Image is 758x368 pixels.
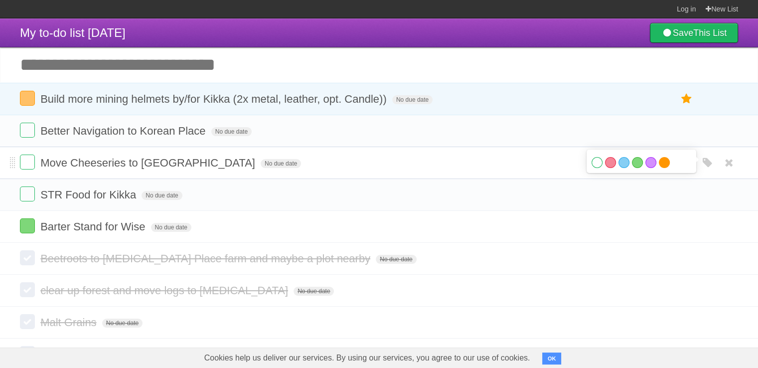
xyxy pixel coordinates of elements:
label: White [592,157,603,168]
label: Done [20,282,35,297]
span: Malt Grains [40,316,99,329]
span: Cookies help us deliver our services. By using our services, you agree to our use of cookies. [194,348,540,368]
label: Star task [677,91,696,107]
span: No due date [142,191,182,200]
label: Red [605,157,616,168]
label: Done [20,186,35,201]
span: No due date [151,223,191,232]
span: Move Cheeseries to [GEOGRAPHIC_DATA] [40,157,258,169]
span: STR Food for Kikka [40,188,139,201]
button: OK [542,353,562,365]
label: Blue [618,157,629,168]
span: Better Navigation to Korean Place [40,125,208,137]
span: No due date [376,255,416,264]
span: No due date [261,159,301,168]
label: Done [20,123,35,138]
b: This List [693,28,727,38]
label: Orange [659,157,670,168]
span: No due date [294,287,334,296]
label: Done [20,314,35,329]
span: Beetroots to [MEDICAL_DATA] Place farm and maybe a plot nearby [40,252,373,265]
span: Build more mining helmets by/for Kikka (2x metal, leather, opt. Candle)) [40,93,389,105]
label: Purple [645,157,656,168]
span: clear up forest and move logs to [MEDICAL_DATA] [40,284,291,297]
span: No due date [392,95,433,104]
label: Green [632,157,643,168]
span: No due date [211,127,252,136]
label: Done [20,218,35,233]
span: Barter Stand for Wise [40,220,148,233]
span: My to-do list [DATE] [20,26,126,39]
span: No due date [102,319,143,328]
label: Done [20,155,35,170]
label: Done [20,250,35,265]
label: Done [20,346,35,361]
a: SaveThis List [650,23,738,43]
label: Done [20,91,35,106]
